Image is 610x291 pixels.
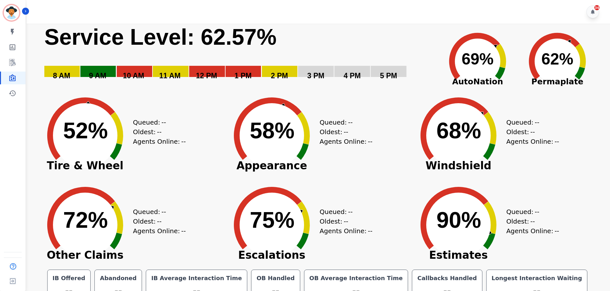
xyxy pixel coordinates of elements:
span: -- [344,217,348,226]
div: Queued: [506,207,554,217]
span: -- [535,207,539,217]
div: Oldest: [320,217,368,226]
div: Queued: [320,207,368,217]
div: Agents Online: [133,226,187,236]
div: Agents Online: [133,137,187,146]
span: AutoNation [438,76,517,88]
text: 3 PM [307,72,324,80]
div: Queued: [506,118,554,127]
span: -- [157,217,161,226]
text: 9 AM [89,72,106,80]
div: OB Average Interaction Time [308,274,404,283]
text: 11 AM [159,72,181,80]
span: -- [368,226,372,236]
div: Agents Online: [320,137,374,146]
text: 52% [63,118,108,143]
span: -- [348,207,353,217]
span: -- [530,127,535,137]
text: 10 AM [123,72,144,80]
div: OB Handled [255,274,296,283]
text: 72% [63,208,108,233]
text: 4 PM [344,72,361,80]
span: Windshield [411,163,506,169]
div: Agents Online: [320,226,374,236]
div: Oldest: [320,127,368,137]
text: 12 PM [196,72,217,80]
text: 90% [436,208,481,233]
div: Queued: [320,118,368,127]
span: -- [554,137,559,146]
span: -- [181,226,186,236]
div: IB Offered [51,274,87,283]
span: Escalations [224,252,320,258]
div: Callbacks Handled [416,274,478,283]
span: Other Claims [37,252,133,258]
text: 58% [250,118,294,143]
svg: Service Level: 0% [44,24,436,89]
text: 69% [462,50,494,68]
text: Service Level: 62.57% [44,25,277,50]
span: Estimates [411,252,506,258]
text: 75% [250,208,294,233]
text: 8 AM [53,72,70,80]
span: -- [535,118,539,127]
div: Oldest: [133,217,181,226]
span: Tire & Wheel [37,163,133,169]
div: Oldest: [506,217,554,226]
img: Bordered avatar [4,5,19,20]
div: Oldest: [506,127,554,137]
span: -- [161,207,166,217]
text: 68% [436,118,481,143]
span: -- [181,137,186,146]
span: -- [554,226,559,236]
span: -- [157,127,161,137]
div: Agents Online: [506,137,561,146]
span: -- [530,217,535,226]
text: 1 PM [234,72,252,80]
text: 2 PM [271,72,288,80]
div: IB Average Interaction Time [150,274,243,283]
span: Permaplate [517,76,597,88]
span: Appearance [224,163,320,169]
div: Abandoned [99,274,138,283]
text: 5 PM [380,72,397,80]
span: -- [348,118,353,127]
div: Longest Interaction Waiting [490,274,584,283]
div: Oldest: [133,127,181,137]
div: Agents Online: [506,226,561,236]
div: Queued: [133,207,181,217]
span: -- [344,127,348,137]
span: -- [161,118,166,127]
text: 62% [541,50,573,68]
span: -- [368,137,372,146]
div: 34 [594,5,599,10]
div: Queued: [133,118,181,127]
